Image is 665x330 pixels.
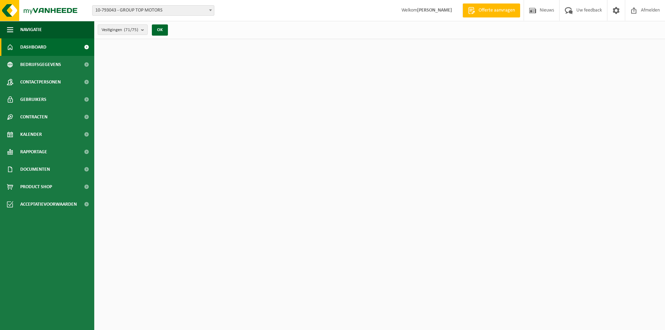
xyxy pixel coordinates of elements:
[93,6,214,15] span: 10-793043 - GROUP TOP MOTORS
[20,196,77,213] span: Acceptatievoorwaarden
[20,56,61,73] span: Bedrijfsgegevens
[20,21,42,38] span: Navigatie
[20,143,47,161] span: Rapportage
[417,8,452,13] strong: [PERSON_NAME]
[477,7,517,14] span: Offerte aanvragen
[152,24,168,36] button: OK
[20,178,52,196] span: Product Shop
[20,108,47,126] span: Contracten
[20,73,61,91] span: Contactpersonen
[98,24,148,35] button: Vestigingen(71/75)
[92,5,214,16] span: 10-793043 - GROUP TOP MOTORS
[102,25,138,35] span: Vestigingen
[20,161,50,178] span: Documenten
[124,28,138,32] count: (71/75)
[463,3,520,17] a: Offerte aanvragen
[20,91,46,108] span: Gebruikers
[20,38,46,56] span: Dashboard
[20,126,42,143] span: Kalender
